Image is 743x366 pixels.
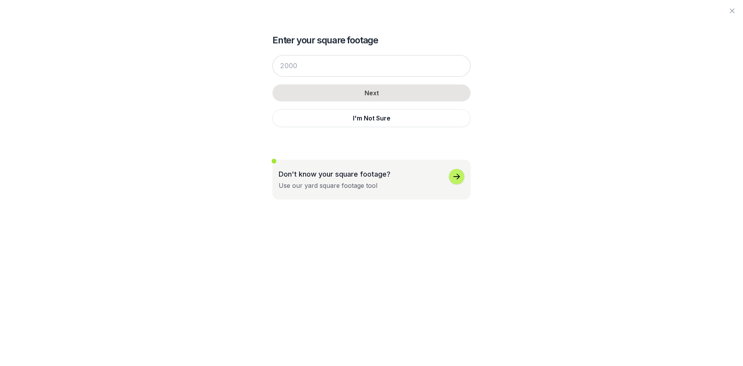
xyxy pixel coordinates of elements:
[272,34,471,46] h2: Enter your square footage
[272,84,471,101] button: Next
[279,169,390,179] p: Don't know your square footage?
[279,181,377,190] div: Use our yard square footage tool
[272,109,471,127] button: I'm Not Sure
[272,55,471,77] input: 2000
[272,160,471,199] button: Don't know your square footage?Use our yard square footage tool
